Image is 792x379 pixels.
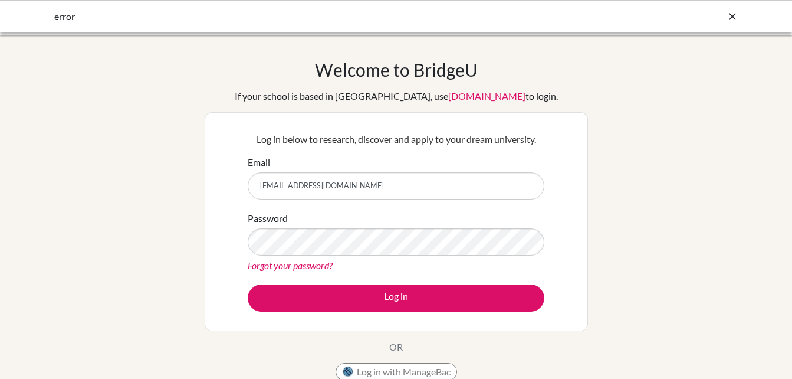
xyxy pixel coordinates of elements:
[315,59,478,80] h1: Welcome to BridgeU
[248,285,544,312] button: Log in
[248,132,544,146] p: Log in below to research, discover and apply to your dream university.
[389,340,403,354] p: OR
[248,260,333,271] a: Forgot your password?
[448,90,525,102] a: [DOMAIN_NAME]
[235,89,558,103] div: If your school is based in [GEOGRAPHIC_DATA], use to login.
[54,9,561,24] div: error
[248,155,270,169] label: Email
[248,211,288,226] label: Password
